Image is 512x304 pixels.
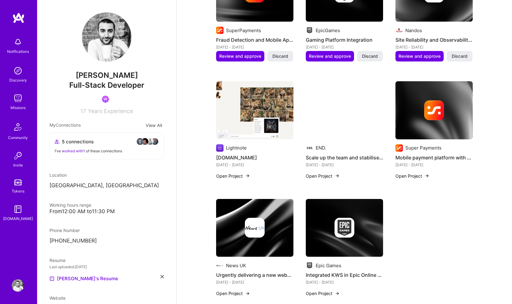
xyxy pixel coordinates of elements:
[399,53,441,59] span: Review and approve
[216,199,293,257] img: cover
[245,291,250,296] img: arrow-right
[226,262,246,269] div: News UK
[216,36,293,44] h4: Fraud Detection and Mobile App Development
[335,218,354,238] img: Company logo
[11,104,26,111] div: Missions
[216,290,250,297] button: Open Project
[49,295,66,301] span: Website
[62,149,85,153] span: worked with 1
[395,173,429,179] button: Open Project
[219,53,261,59] span: Review and approve
[55,139,59,144] i: icon Collaborator
[62,138,94,145] span: 5 connections
[306,199,383,257] img: cover
[216,262,224,269] img: Company logo
[306,81,383,139] img: Scale up the team and stabilise the platform
[141,138,149,145] img: avatar
[88,108,133,114] span: Years Experience
[12,150,24,162] img: Invite
[136,138,144,145] img: avatar
[12,279,24,292] img: User Avatar
[8,134,28,141] div: Community
[306,271,383,279] h4: Integrated KWS in Epic Online Services - to be used by Fortnite
[49,208,164,215] div: From 12:00 AM to 11:30 PM
[49,133,164,159] button: 5 connectionsavataravataravataravatarI've worked with1 of these connections
[267,51,293,61] button: Discard
[216,271,293,279] h4: Urgently delivering a new website for the launch of a new TV channel
[306,27,313,34] img: Company logo
[49,172,164,178] div: Location
[11,120,25,134] img: Community
[395,36,473,44] h4: Site Reliability and Observability Enhancement
[102,95,109,103] img: Been on Mission
[9,77,27,83] div: Discovery
[306,162,383,168] div: [DATE] - [DATE]
[216,44,293,50] div: [DATE] - [DATE]
[405,27,422,34] div: Nandos
[306,154,383,162] h4: Scale up the team and stabilise the platform
[447,51,472,61] button: Discard
[452,53,467,59] span: Discard
[80,108,86,114] span: 17
[425,173,429,178] img: arrow-right
[226,145,247,151] div: Lightnote
[216,144,224,152] img: Company logo
[216,162,293,168] div: [DATE] - [DATE]
[12,92,24,104] img: teamwork
[306,144,313,152] img: Company logo
[49,258,66,263] span: Resume
[395,27,403,34] img: Company logo
[362,53,378,59] span: Discard
[316,262,341,269] div: Epic Games
[395,144,403,152] img: Company logo
[144,122,164,129] button: View All
[151,138,159,145] img: avatar
[12,65,24,77] img: discovery
[306,279,383,285] div: [DATE] - [DATE]
[309,53,351,59] span: Review and approve
[245,218,265,238] img: Company logo
[395,154,473,162] h4: Mobile payment platform with React Native, Amplify and AWS
[216,173,250,179] button: Open Project
[395,51,444,61] button: Review and approve
[216,279,293,285] div: [DATE] - [DATE]
[49,264,164,270] div: Last uploaded: [DATE]
[49,237,164,245] p: [PHONE_NUMBER]
[49,275,118,282] a: [PERSON_NAME]'s Resume
[12,36,24,48] img: bell
[146,138,154,145] img: avatar
[306,36,383,44] h4: Gaming Platform Integration
[316,145,326,151] div: END.
[226,27,261,34] div: SuperPayments
[216,51,264,61] button: Review and approve
[49,122,81,129] span: My Connections
[272,53,288,59] span: Discard
[306,290,340,297] button: Open Project
[160,275,164,278] i: icon Close
[49,202,91,208] span: Working hours range
[12,188,24,194] div: Tokens
[357,51,383,61] button: Discard
[49,276,54,281] img: Resume
[55,148,159,154] div: I've of these connections
[216,27,224,34] img: Company logo
[395,162,473,168] div: [DATE] - [DATE]
[49,228,80,233] span: Phone Number
[335,291,340,296] img: arrow-right
[10,279,26,292] a: User Avatar
[7,48,29,55] div: Notifications
[13,162,23,168] div: Invite
[49,182,164,189] p: [GEOGRAPHIC_DATA], [GEOGRAPHIC_DATA]
[49,71,164,80] span: [PERSON_NAME]
[12,12,25,23] img: logo
[3,215,33,222] div: [DOMAIN_NAME]
[245,173,250,178] img: arrow-right
[306,51,354,61] button: Review and approve
[82,12,131,62] img: User Avatar
[12,203,24,215] img: guide book
[306,262,313,269] img: Company logo
[69,81,144,90] span: Full-Stack Developer
[316,27,340,34] div: EpicGames
[395,81,473,139] img: cover
[405,145,442,151] div: Super Payments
